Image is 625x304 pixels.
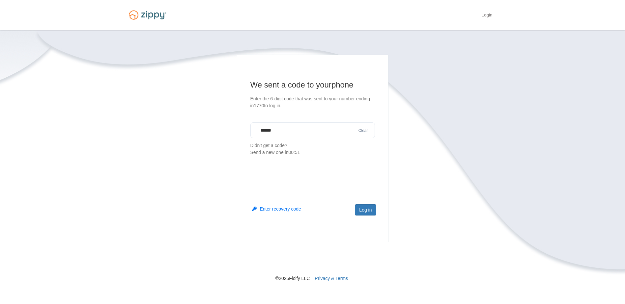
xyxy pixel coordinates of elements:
[250,149,375,156] div: Send a new one in 00:51
[355,204,376,215] button: Log in
[250,80,375,90] h1: We sent a code to your phone
[252,206,301,212] button: Enter recovery code
[481,13,492,19] a: Login
[356,128,370,134] button: Clear
[315,276,348,281] a: Privacy & Terms
[250,142,375,156] p: Didn't get a code?
[125,7,170,23] img: Logo
[250,95,375,109] p: Enter the 6-digit code that was sent to your number ending in 1770 to log in.
[125,242,500,282] nav: © 2025 Floify LLC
